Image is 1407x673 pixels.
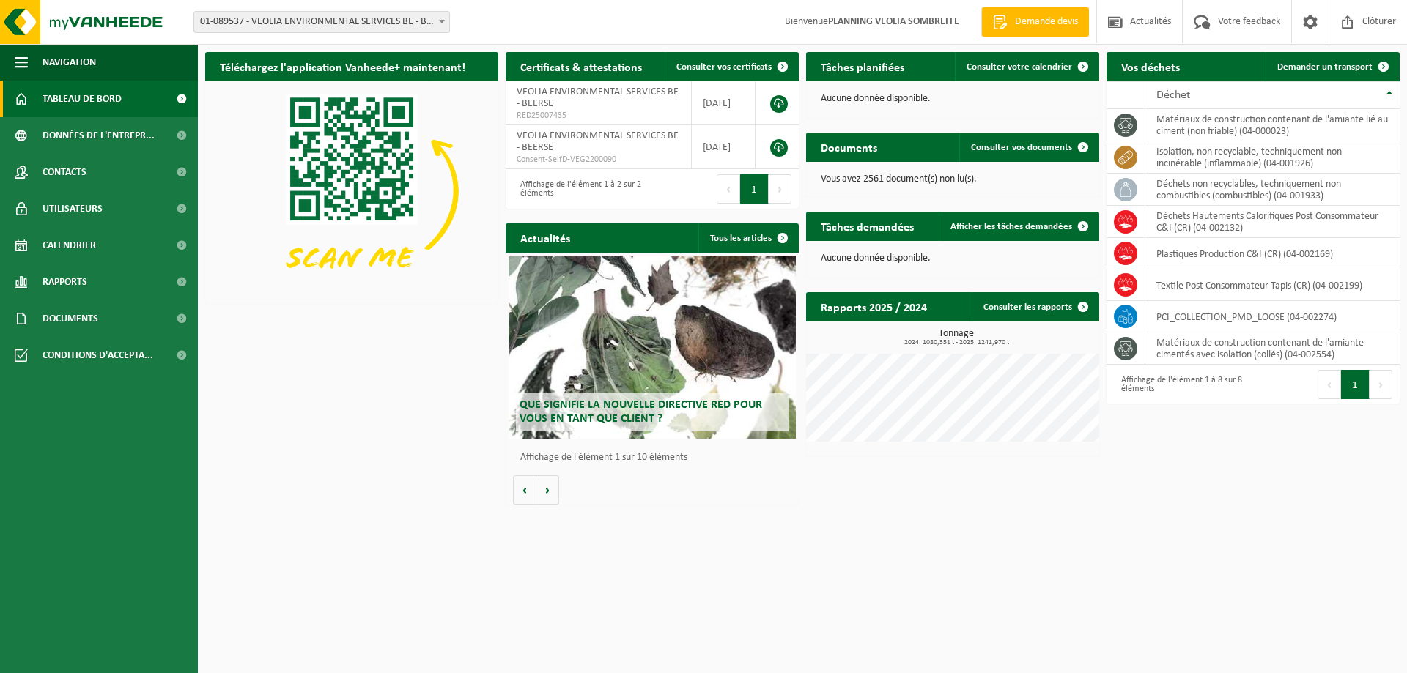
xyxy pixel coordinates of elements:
h2: Vos déchets [1107,52,1194,81]
button: Vorige [513,475,536,505]
h2: Téléchargez l'application Vanheede+ maintenant! [205,52,480,81]
td: Textile Post Consommateur Tapis (CR) (04-002199) [1145,269,1400,301]
div: Affichage de l'élément 1 à 2 sur 2 éléments [513,173,645,205]
span: VEOLIA ENVIRONMENTAL SERVICES BE - BEERSE [517,130,679,153]
a: Consulter les rapports [972,292,1098,321]
strong: PLANNING VEOLIA SOMBREFFE [828,16,959,27]
td: matériaux de construction contenant de l'amiante cimentés avec isolation (collés) (04-002554) [1145,332,1400,365]
td: Plastiques Production C&I (CR) (04-002169) [1145,238,1400,269]
td: [DATE] [692,125,756,169]
p: Affichage de l'élément 1 sur 10 éléments [520,453,791,463]
img: Download de VHEPlus App [205,81,498,301]
button: Next [1370,370,1392,399]
td: Déchets Hautements Calorifiques Post Consommateur C&I (CR) (04-002132) [1145,206,1400,238]
button: 1 [1341,370,1370,399]
span: Consulter votre calendrier [967,62,1072,72]
p: Aucune donnée disponible. [821,253,1085,264]
h2: Certificats & attestations [506,52,657,81]
span: Afficher les tâches demandées [950,222,1072,231]
span: Documents [43,300,98,337]
h2: Actualités [506,223,585,252]
button: Volgende [536,475,559,505]
td: [DATE] [692,81,756,125]
span: Calendrier [43,227,96,264]
span: 01-089537 - VEOLIA ENVIRONMENTAL SERVICES BE - BEERSE [194,12,449,32]
a: Consulter vos certificats [665,52,797,81]
h2: Rapports 2025 / 2024 [806,292,942,321]
td: PCI_COLLECTION_PMD_LOOSE (04-002274) [1145,301,1400,332]
button: Next [769,174,791,204]
span: Demande devis [1011,15,1082,29]
h2: Tâches planifiées [806,52,919,81]
span: Consent-SelfD-VEG2200090 [517,154,680,166]
span: Consulter vos certificats [676,62,772,72]
p: Aucune donnée disponible. [821,94,1085,104]
span: Rapports [43,264,87,300]
span: Données de l'entrepr... [43,117,155,154]
span: Consulter vos documents [971,143,1072,152]
h3: Tonnage [813,329,1099,346]
span: Demander un transport [1277,62,1373,72]
td: isolation, non recyclable, techniquement non incinérable (inflammable) (04-001926) [1145,141,1400,174]
h2: Documents [806,133,892,161]
span: Conditions d'accepta... [43,337,153,373]
a: Demande devis [981,7,1089,37]
span: RED25007435 [517,110,680,122]
button: Previous [717,174,740,204]
span: 2024: 1080,351 t - 2025: 1241,970 t [813,339,1099,346]
span: VEOLIA ENVIRONMENTAL SERVICES BE - BEERSE [517,86,679,109]
span: Contacts [43,154,86,190]
button: 1 [740,174,769,204]
button: Previous [1318,370,1341,399]
span: Utilisateurs [43,190,103,227]
a: Que signifie la nouvelle directive RED pour vous en tant que client ? [509,256,796,439]
span: Que signifie la nouvelle directive RED pour vous en tant que client ? [520,399,762,425]
p: Vous avez 2561 document(s) non lu(s). [821,174,1085,185]
div: Affichage de l'élément 1 à 8 sur 8 éléments [1114,368,1246,401]
h2: Tâches demandées [806,212,928,240]
a: Tous les articles [698,223,797,253]
a: Demander un transport [1266,52,1398,81]
td: matériaux de construction contenant de l'amiante lié au ciment (non friable) (04-000023) [1145,109,1400,141]
a: Consulter votre calendrier [955,52,1098,81]
span: 01-089537 - VEOLIA ENVIRONMENTAL SERVICES BE - BEERSE [193,11,450,33]
a: Afficher les tâches demandées [939,212,1098,241]
td: déchets non recyclables, techniquement non combustibles (combustibles) (04-001933) [1145,174,1400,206]
span: Tableau de bord [43,81,122,117]
span: Navigation [43,44,96,81]
span: Déchet [1156,89,1190,101]
a: Consulter vos documents [959,133,1098,162]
